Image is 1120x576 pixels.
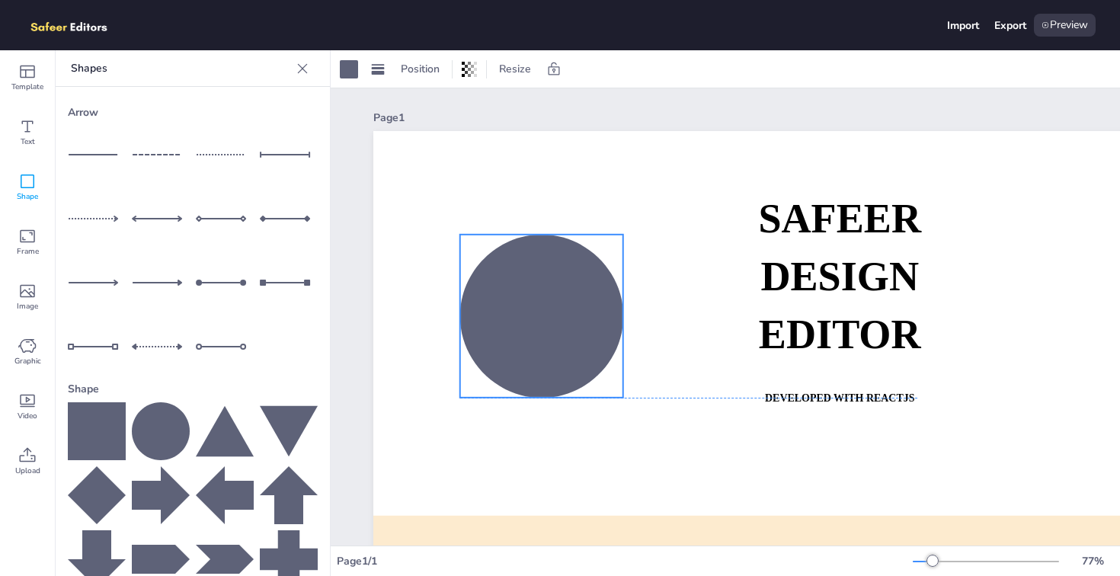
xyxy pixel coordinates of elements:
[18,410,37,422] span: Video
[759,254,921,357] strong: DESIGN EDITOR
[496,62,534,76] span: Resize
[21,136,35,148] span: Text
[68,99,318,126] div: Arrow
[14,355,41,367] span: Graphic
[947,18,979,33] div: Import
[68,376,318,402] div: Shape
[11,81,43,93] span: Template
[17,190,38,203] span: Shape
[71,50,290,87] p: Shapes
[1034,14,1096,37] div: Preview
[15,465,40,477] span: Upload
[1074,554,1111,568] div: 77 %
[17,245,39,258] span: Frame
[24,14,130,37] img: logo.png
[398,62,443,76] span: Position
[994,18,1026,33] div: Export
[337,554,913,568] div: Page 1 / 1
[758,196,921,241] strong: SAFEER
[17,300,38,312] span: Image
[765,392,914,403] strong: DEVELOPED WITH REACTJS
